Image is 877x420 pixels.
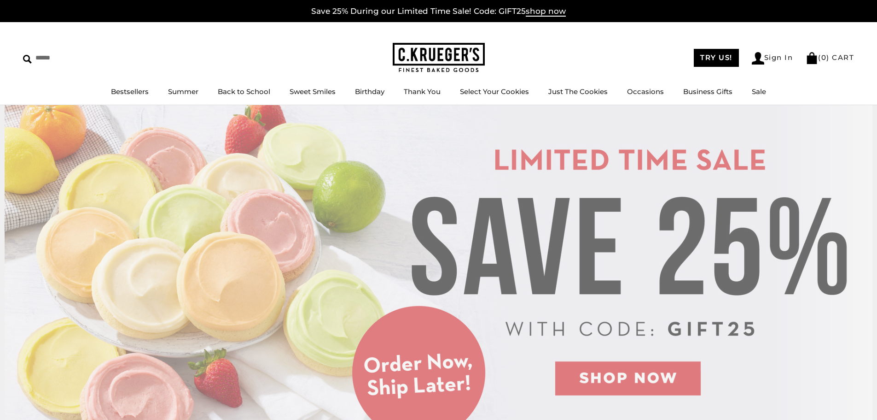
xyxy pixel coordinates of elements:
a: Sign In [752,52,793,65]
a: Birthday [355,87,384,96]
img: Search [23,55,32,64]
a: TRY US! [694,49,739,67]
input: Search [23,51,133,65]
img: Bag [806,52,818,64]
a: Thank You [404,87,441,96]
a: Summer [168,87,198,96]
a: (0) CART [806,53,854,62]
a: Select Your Cookies [460,87,529,96]
a: Back to School [218,87,270,96]
a: Occasions [627,87,664,96]
a: Sale [752,87,766,96]
a: Bestsellers [111,87,149,96]
span: shop now [526,6,566,17]
a: Business Gifts [683,87,732,96]
a: Sweet Smiles [290,87,336,96]
a: Save 25% During our Limited Time Sale! Code: GIFT25shop now [311,6,566,17]
img: Account [752,52,764,65]
img: C.KRUEGER'S [393,43,485,73]
a: Just The Cookies [548,87,608,96]
span: 0 [821,53,827,62]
